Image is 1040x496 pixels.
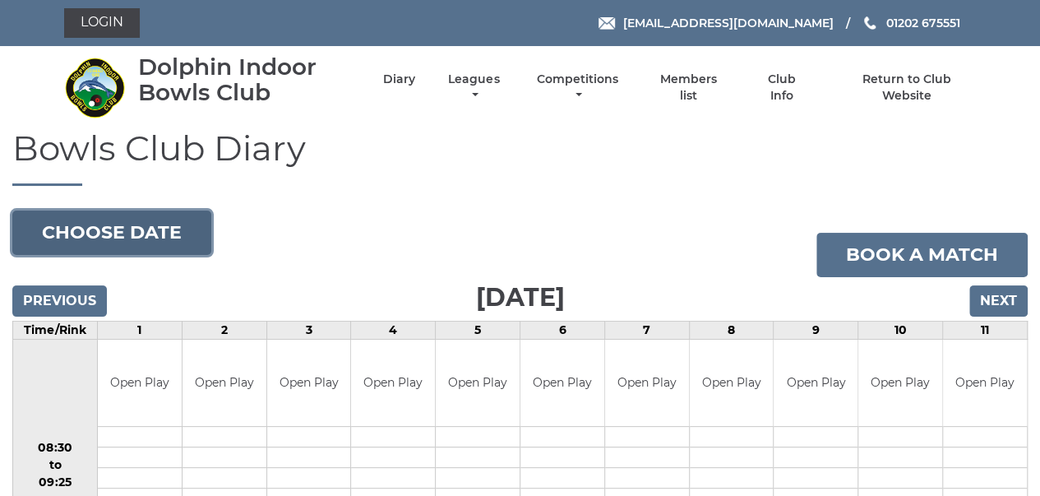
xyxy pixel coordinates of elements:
[837,72,976,104] a: Return to Club Website
[13,322,98,340] td: Time/Rink
[97,322,182,340] td: 1
[689,322,774,340] td: 8
[12,129,1028,186] h1: Bowls Club Diary
[858,340,942,426] td: Open Play
[599,17,615,30] img: Email
[520,322,605,340] td: 6
[436,322,520,340] td: 5
[756,72,809,104] a: Club Info
[864,16,876,30] img: Phone us
[351,322,436,340] td: 4
[64,57,126,118] img: Dolphin Indoor Bowls Club
[816,233,1028,277] a: Book a match
[605,340,689,426] td: Open Play
[943,340,1027,426] td: Open Play
[444,72,503,104] a: Leagues
[969,285,1028,317] input: Next
[774,340,857,426] td: Open Play
[885,16,959,30] span: 01202 675551
[64,8,140,38] a: Login
[774,322,858,340] td: 9
[690,340,774,426] td: Open Play
[12,211,211,255] button: Choose date
[351,340,435,426] td: Open Play
[383,72,415,87] a: Diary
[650,72,726,104] a: Members list
[604,322,689,340] td: 7
[436,340,520,426] td: Open Play
[520,340,604,426] td: Open Play
[267,340,351,426] td: Open Play
[182,322,266,340] td: 2
[943,322,1028,340] td: 11
[138,54,354,105] div: Dolphin Indoor Bowls Club
[622,16,833,30] span: [EMAIL_ADDRESS][DOMAIN_NAME]
[266,322,351,340] td: 3
[98,340,182,426] td: Open Play
[599,14,833,32] a: Email [EMAIL_ADDRESS][DOMAIN_NAME]
[858,322,943,340] td: 10
[862,14,959,32] a: Phone us 01202 675551
[183,340,266,426] td: Open Play
[12,285,107,317] input: Previous
[533,72,622,104] a: Competitions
